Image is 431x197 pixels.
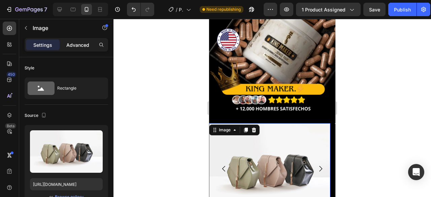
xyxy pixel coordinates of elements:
[363,3,386,16] button: Save
[30,130,103,173] img: preview-image
[57,80,98,96] div: Rectangle
[388,3,417,16] button: Publish
[66,41,89,48] p: Advanced
[206,6,241,12] span: Need republishing
[408,164,424,180] div: Open Intercom Messenger
[179,6,184,13] span: Product Page - [DATE] 12:16:11
[296,3,361,16] button: 1 product assigned
[394,6,411,13] div: Publish
[30,178,103,190] input: https://example.com/image.jpg
[25,65,34,71] div: Style
[127,3,154,16] div: Undo/Redo
[44,5,47,13] p: 7
[33,24,90,32] p: Image
[369,7,380,12] span: Save
[6,72,16,77] div: 450
[5,123,16,129] div: Beta
[3,3,50,16] button: 7
[25,111,48,120] div: Source
[176,6,177,13] span: /
[302,6,345,13] span: 1 product assigned
[209,19,335,197] iframe: Design area
[33,41,52,48] p: Settings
